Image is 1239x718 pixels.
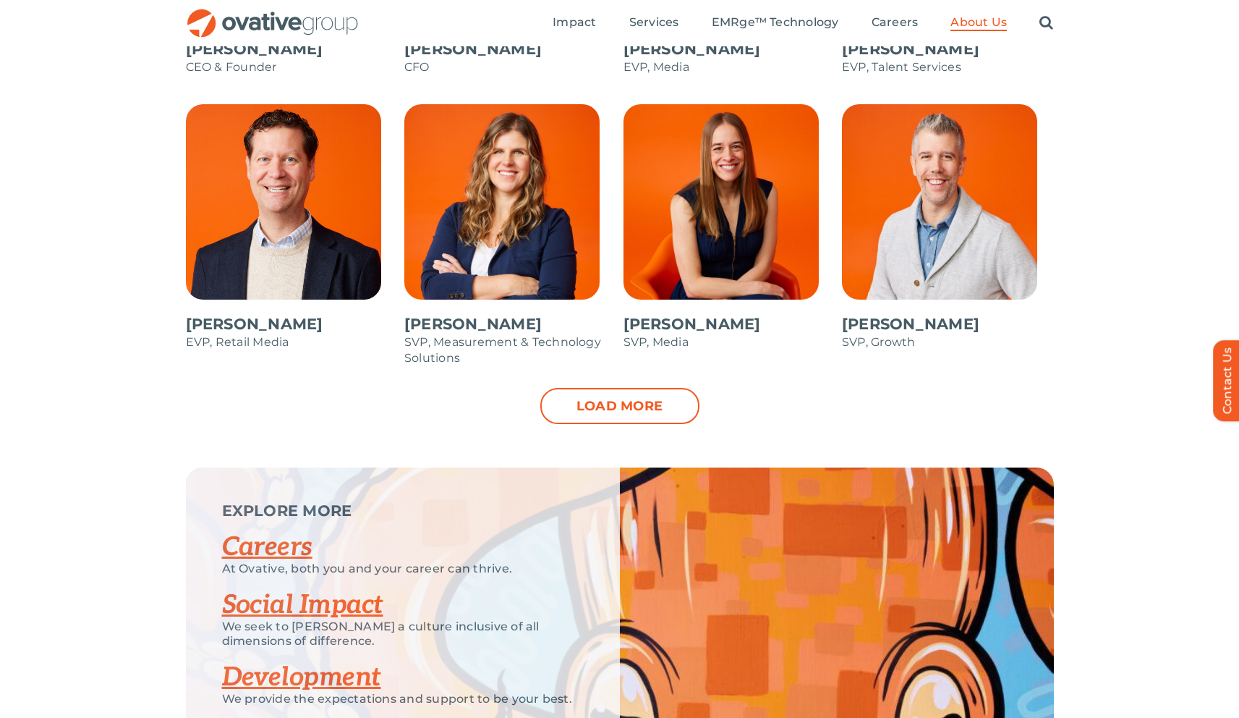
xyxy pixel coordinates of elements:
[950,15,1007,31] a: About Us
[222,531,312,563] a: Careers
[553,15,596,30] span: Impact
[950,15,1007,30] span: About Us
[553,15,596,31] a: Impact
[186,7,359,21] a: OG_Full_horizontal_RGB
[629,15,679,30] span: Services
[222,504,584,518] p: EXPLORE MORE
[712,15,839,31] a: EMRge™ Technology
[540,388,699,424] a: Load more
[222,562,584,576] p: At Ovative, both you and your career can thrive.
[1039,15,1053,31] a: Search
[872,15,919,30] span: Careers
[222,662,381,693] a: Development
[872,15,919,31] a: Careers
[222,589,383,621] a: Social Impact
[222,620,584,649] p: We seek to [PERSON_NAME] a culture inclusive of all dimensions of difference.
[629,15,679,31] a: Services
[712,15,839,30] span: EMRge™ Technology
[222,692,584,706] p: We provide the expectations and support to be your best.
